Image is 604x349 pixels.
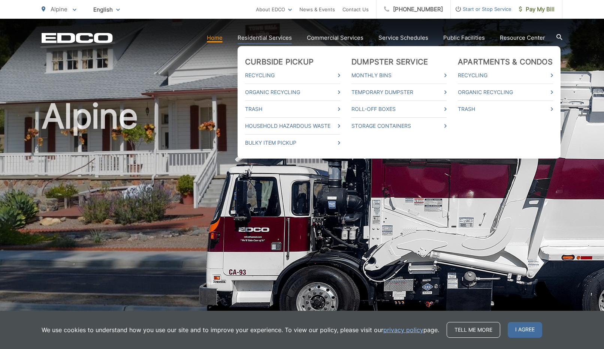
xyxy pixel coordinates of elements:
[245,138,340,147] a: Bulky Item Pickup
[447,322,500,338] a: Tell me more
[519,5,555,14] span: Pay My Bill
[458,71,553,80] a: Recycling
[458,57,553,66] a: Apartments & Condos
[458,88,553,97] a: Organic Recycling
[245,121,340,130] a: Household Hazardous Waste
[238,33,292,42] a: Residential Services
[88,3,126,16] span: English
[307,33,363,42] a: Commercial Services
[458,105,553,114] a: Trash
[42,33,113,43] a: EDCD logo. Return to the homepage.
[42,97,562,335] h1: Alpine
[207,33,223,42] a: Home
[351,57,428,66] a: Dumpster Service
[443,33,485,42] a: Public Facilities
[245,105,340,114] a: Trash
[299,5,335,14] a: News & Events
[351,71,447,80] a: Monthly Bins
[351,121,447,130] a: Storage Containers
[508,322,542,338] span: I agree
[245,57,314,66] a: Curbside Pickup
[245,88,340,97] a: Organic Recycling
[500,33,545,42] a: Resource Center
[245,71,340,80] a: Recycling
[383,325,423,334] a: privacy policy
[351,105,447,114] a: Roll-Off Boxes
[342,5,369,14] a: Contact Us
[351,88,447,97] a: Temporary Dumpster
[51,6,67,13] span: Alpine
[42,325,439,334] p: We use cookies to understand how you use our site and to improve your experience. To view our pol...
[256,5,292,14] a: About EDCO
[378,33,428,42] a: Service Schedules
